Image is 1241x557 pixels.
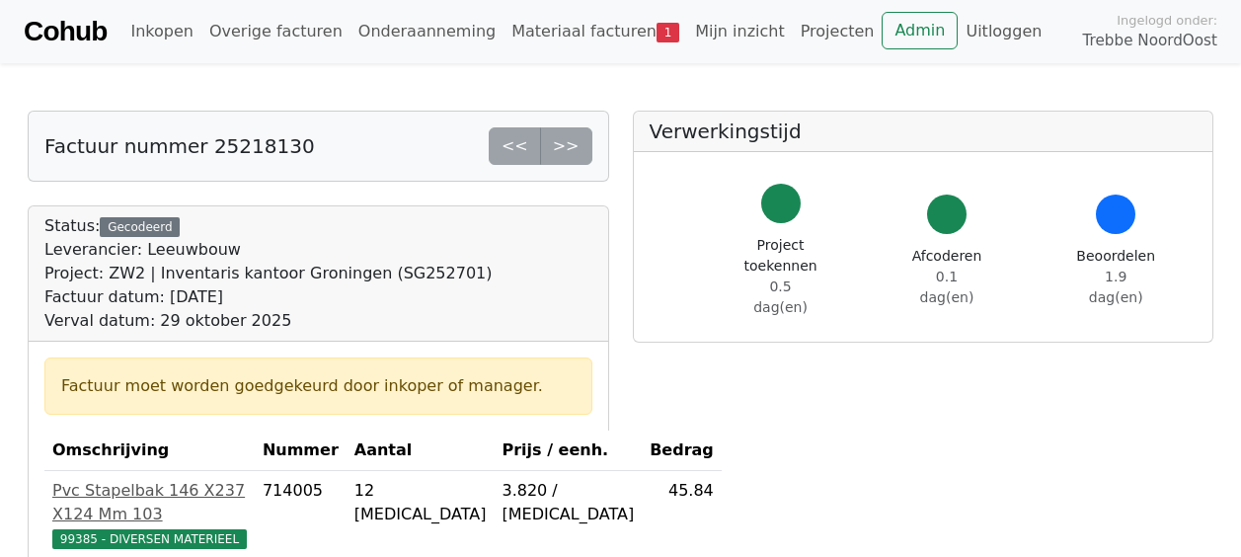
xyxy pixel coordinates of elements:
span: 0.1 dag(en) [920,269,974,305]
div: Factuur moet worden goedgekeurd door inkoper of manager. [61,374,576,398]
div: Afcoderen [912,246,982,308]
div: Status: [44,214,493,333]
a: Inkopen [122,12,200,51]
th: Bedrag [642,431,722,471]
a: Pvc Stapelbak 146 X237 X124 Mm 10399385 - DIVERSEN MATERIEEL [52,479,247,550]
span: Ingelogd onder: [1117,11,1217,30]
div: Pvc Stapelbak 146 X237 X124 Mm 103 [52,479,247,526]
span: 99385 - DIVERSEN MATERIEEL [52,529,247,549]
th: Nummer [255,431,347,471]
div: Gecodeerd [100,217,180,237]
div: Leverancier: Leeuwbouw [44,238,493,262]
a: Admin [882,12,958,49]
h5: Verwerkingstijd [650,119,1198,143]
span: Trebbe NoordOost [1083,30,1217,52]
a: Projecten [793,12,883,51]
div: Project: ZW2 | Inventaris kantoor Groningen (SG252701) [44,262,493,285]
div: Factuur datum: [DATE] [44,285,493,309]
a: Mijn inzicht [687,12,793,51]
div: 12 [MEDICAL_DATA] [354,479,487,526]
th: Aantal [347,431,495,471]
h5: Factuur nummer 25218130 [44,134,315,158]
th: Omschrijving [44,431,255,471]
a: Cohub [24,8,107,55]
a: Materiaal facturen1 [504,12,687,51]
div: 3.820 / [MEDICAL_DATA] [502,479,634,526]
a: Onderaanneming [350,12,504,51]
th: Prijs / eenh. [494,431,642,471]
a: Uitloggen [958,12,1049,51]
div: Beoordelen [1076,246,1155,308]
a: Overige facturen [201,12,350,51]
span: 1 [657,23,679,42]
div: Verval datum: 29 oktober 2025 [44,309,493,333]
div: Project toekennen [744,235,817,318]
span: 1.9 dag(en) [1089,269,1143,305]
span: 0.5 dag(en) [753,278,808,315]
